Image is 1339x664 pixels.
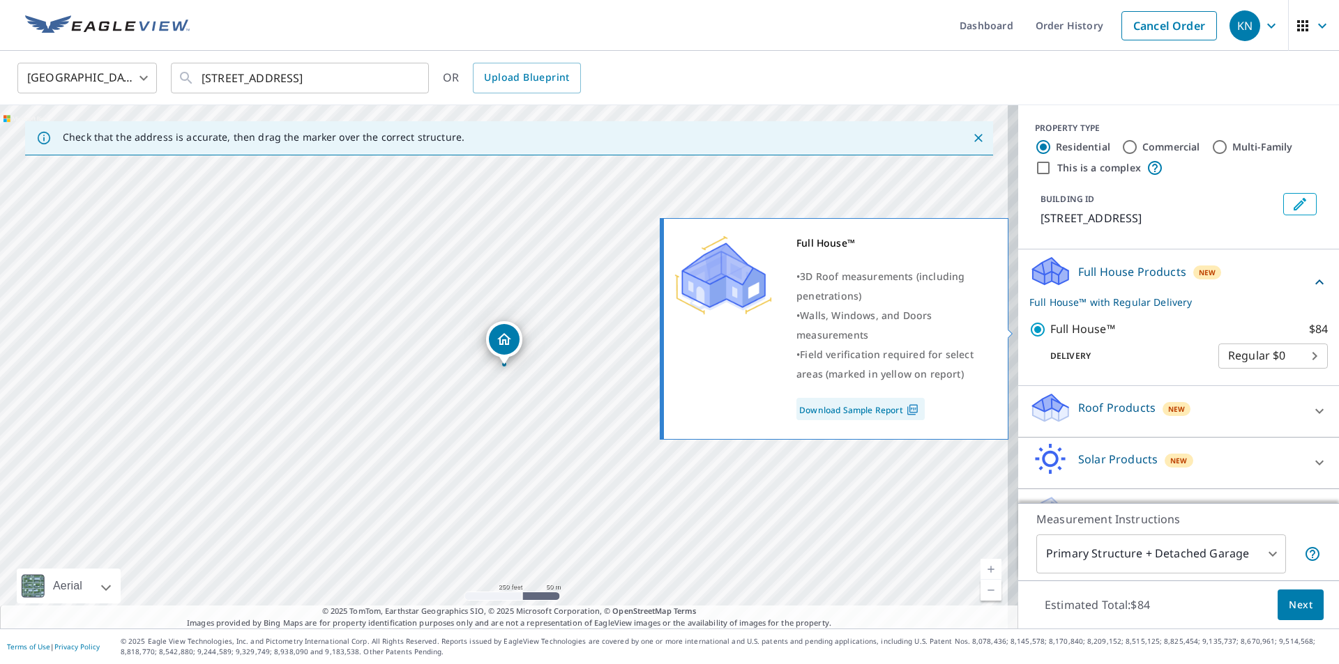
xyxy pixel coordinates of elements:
span: 3D Roof measurements (including penetrations) [796,270,964,302]
div: • [796,345,990,384]
div: Solar ProductsNew [1029,443,1328,483]
a: OpenStreetMap [612,605,671,616]
div: Full House™ [796,233,990,253]
div: • [796,267,990,306]
a: Current Level 17, Zoom Out [981,580,1001,601]
p: Full House™ [1050,321,1115,338]
p: | [7,642,100,651]
span: Walls, Windows, and Doors measurements [796,309,932,341]
p: Full House™ with Regular Delivery [1029,295,1311,309]
span: Next [1289,596,1312,614]
a: Cancel Order [1121,11,1217,40]
span: New [1168,403,1186,415]
span: Your report will include the primary structure and a detached garage if one exists. [1304,546,1321,562]
a: Terms of Use [7,642,50,651]
p: Full House Products [1078,263,1186,280]
label: This is a complex [1057,161,1141,175]
a: Download Sample Report [796,398,925,420]
input: Search by address or latitude-longitude [202,59,400,98]
img: Premium [674,233,772,317]
p: [STREET_ADDRESS] [1041,210,1278,226]
div: Primary Structure + Detached Garage [1036,534,1286,573]
div: Dropped pin, building 1, Residential property, 9352 Kite St Burke, VA 22015 [486,321,522,364]
div: Aerial [49,569,86,603]
p: $84 [1309,321,1328,338]
p: BUILDING ID [1041,193,1094,205]
p: Measurement Instructions [1036,511,1321,527]
p: Estimated Total: $84 [1034,589,1161,620]
span: Field verification required for select areas (marked in yellow on report) [796,348,974,380]
p: Solar Products [1078,451,1158,468]
p: Delivery [1029,350,1218,362]
div: KN [1230,10,1260,41]
label: Residential [1056,140,1110,154]
span: New [1199,267,1216,278]
div: Regular $0 [1218,337,1328,376]
button: Edit building 1 [1283,193,1317,215]
div: OR [443,63,581,93]
div: Walls ProductsNew [1029,495,1328,534]
a: Current Level 17, Zoom In [981,559,1001,580]
a: Upload Blueprint [473,63,580,93]
p: © 2025 Eagle View Technologies, Inc. and Pictometry International Corp. All Rights Reserved. Repo... [121,636,1332,657]
div: Aerial [17,569,121,603]
div: [GEOGRAPHIC_DATA] [17,59,157,98]
img: EV Logo [25,15,190,36]
div: PROPERTY TYPE [1035,122,1322,134]
span: © 2025 TomTom, Earthstar Geographics SIO, © 2025 Microsoft Corporation, © [322,605,697,617]
div: Full House ProductsNewFull House™ with Regular Delivery [1029,255,1328,309]
span: New [1170,455,1188,466]
button: Close [969,129,988,147]
img: Pdf Icon [903,403,922,416]
div: • [796,306,990,345]
a: Privacy Policy [54,642,100,651]
label: Multi-Family [1232,140,1293,154]
a: Terms [674,605,697,616]
p: Roof Products [1078,399,1156,416]
span: Upload Blueprint [484,69,569,86]
button: Next [1278,589,1324,621]
p: Check that the address is accurate, then drag the marker over the correct structure. [63,131,464,144]
div: Roof ProductsNew [1029,392,1328,431]
label: Commercial [1142,140,1200,154]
